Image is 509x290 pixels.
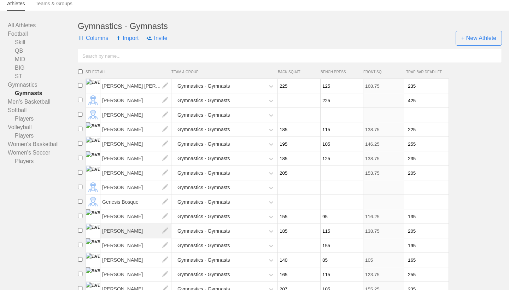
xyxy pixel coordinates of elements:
span: Import [116,28,139,49]
img: edit.png [158,122,172,137]
a: Women's Basketball [8,140,78,149]
span: BENCH PRESS [321,70,360,74]
span: [PERSON_NAME] [100,137,171,151]
img: edit.png [158,108,172,122]
div: Gymnastics - Gymnasts [177,239,230,252]
span: [PERSON_NAME] [100,151,171,166]
span: + New Athlete [456,31,502,46]
a: All Athletes [8,21,78,30]
a: Football [8,30,78,38]
span: Genesis Bosque [100,195,171,209]
span: [PERSON_NAME] [100,180,171,195]
a: Genesis Bosque [100,199,171,205]
img: edit.png [158,93,172,108]
a: Players [8,157,78,166]
span: [PERSON_NAME] [100,166,171,180]
div: Gymnastics - Gymnasts [177,152,230,165]
span: [PERSON_NAME] [100,122,171,137]
div: Gymnastics - Gymnasts [177,225,230,238]
img: edit.png [158,195,172,209]
img: edit.png [158,209,172,224]
img: edit.png [158,166,172,180]
a: Men's Basketball [8,98,78,106]
img: edit.png [158,79,172,93]
a: ST [8,72,78,81]
div: Gymnastics - Gymnasts [177,210,230,223]
a: Players [8,115,78,123]
img: edit.png [158,180,172,195]
a: Skill [8,38,78,47]
a: Women's Soccer [8,149,78,157]
a: [PERSON_NAME] [100,141,171,147]
span: [PERSON_NAME] [100,224,171,238]
div: Gymnastics - Gymnasts [78,21,502,31]
span: SELECT ALL [86,70,171,74]
a: [PERSON_NAME] [100,228,171,234]
div: Gymnastics - Gymnasts [177,268,230,281]
a: [PERSON_NAME] [100,257,171,263]
span: [PERSON_NAME] [100,253,171,267]
a: [PERSON_NAME] [100,97,171,103]
span: [PERSON_NAME] [100,267,171,282]
div: Gymnastics - Gymnasts [177,94,230,107]
a: [PERSON_NAME] [100,184,171,190]
span: FRONT SQ [363,70,403,74]
span: BACK SQUAT [278,70,317,74]
div: Gymnastics - Gymnasts [177,167,230,180]
a: MID [8,55,78,64]
img: edit.png [158,151,172,166]
span: [PERSON_NAME] [100,209,171,224]
a: [PERSON_NAME] [PERSON_NAME] [100,83,171,89]
div: Gymnastics - Gymnasts [177,254,230,267]
a: Teams & Groups [36,1,72,10]
img: edit.png [158,253,172,267]
iframe: Chat Widget [382,208,509,290]
a: Athletes [7,1,25,11]
a: QB [8,47,78,55]
a: [PERSON_NAME] [100,242,171,248]
a: Gymnasts [8,89,78,98]
a: Softball [8,106,78,115]
a: [PERSON_NAME] [100,126,171,132]
div: Gymnastics - Gymnasts [177,123,230,136]
div: Gymnastics - Gymnasts [177,138,230,151]
a: Volleyball [8,123,78,132]
input: Search by name... [78,49,502,63]
div: Gymnastics - Gymnasts [177,109,230,122]
div: Gymnastics - Gymnasts [177,181,230,194]
a: Gymnastics [8,81,78,89]
span: TEAM & GROUP [171,70,278,74]
span: [PERSON_NAME] [100,93,171,108]
span: TRAP BAR DEADLIFT [406,70,445,74]
img: edit.png [158,267,172,282]
span: Columns [78,28,108,49]
span: [PERSON_NAME] [PERSON_NAME] [100,79,171,93]
div: Gymnastics - Gymnasts [177,80,230,93]
span: [PERSON_NAME] [100,238,171,253]
a: BIG [8,64,78,72]
span: Invite [146,28,167,49]
a: Players [8,132,78,140]
a: [PERSON_NAME] [100,112,171,118]
img: edit.png [158,137,172,151]
a: [PERSON_NAME] [100,155,171,161]
div: Gymnastics - Gymnasts [177,196,230,209]
img: edit.png [158,224,172,238]
a: [PERSON_NAME] [100,213,171,219]
span: [PERSON_NAME] [100,108,171,122]
a: [PERSON_NAME] [100,271,171,277]
a: [PERSON_NAME] [100,170,171,176]
img: edit.png [158,238,172,253]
